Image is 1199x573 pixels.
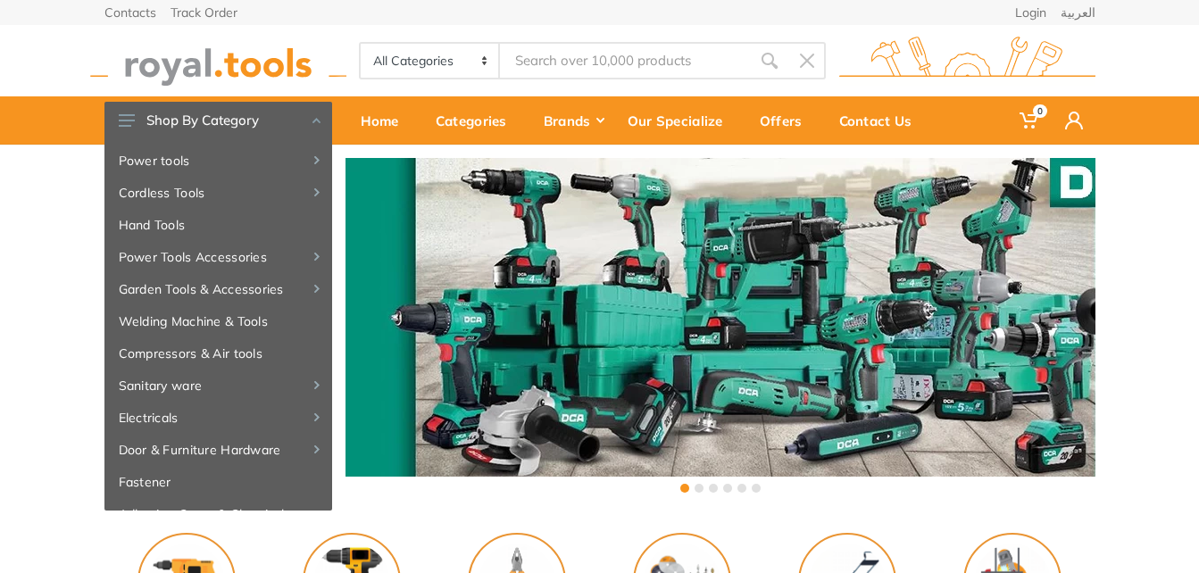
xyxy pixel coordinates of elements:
[747,96,827,145] a: Offers
[104,466,332,498] a: Fastener
[531,102,615,139] div: Brands
[104,102,332,139] button: Shop By Category
[104,402,332,434] a: Electricals
[348,96,423,145] a: Home
[1033,104,1047,118] span: 0
[104,209,332,241] a: Hand Tools
[104,241,332,273] a: Power Tools Accessories
[104,305,332,337] a: Welding Machine & Tools
[104,498,332,530] a: Adhesive, Spray & Chemical
[361,44,501,78] select: Category
[104,6,156,19] a: Contacts
[104,370,332,402] a: Sanitary ware
[104,337,332,370] a: Compressors & Air tools
[1061,6,1095,19] a: العربية
[423,102,531,139] div: Categories
[171,6,237,19] a: Track Order
[104,177,332,209] a: Cordless Tools
[104,273,332,305] a: Garden Tools & Accessories
[827,96,937,145] a: Contact Us
[615,102,747,139] div: Our Specialize
[615,96,747,145] a: Our Specialize
[90,37,346,86] img: royal.tools Logo
[827,102,937,139] div: Contact Us
[747,102,827,139] div: Offers
[1007,96,1053,145] a: 0
[500,42,750,79] input: Site search
[104,145,332,177] a: Power tools
[1015,6,1046,19] a: Login
[423,96,531,145] a: Categories
[348,102,423,139] div: Home
[104,434,332,466] a: Door & Furniture Hardware
[839,37,1095,86] img: royal.tools Logo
